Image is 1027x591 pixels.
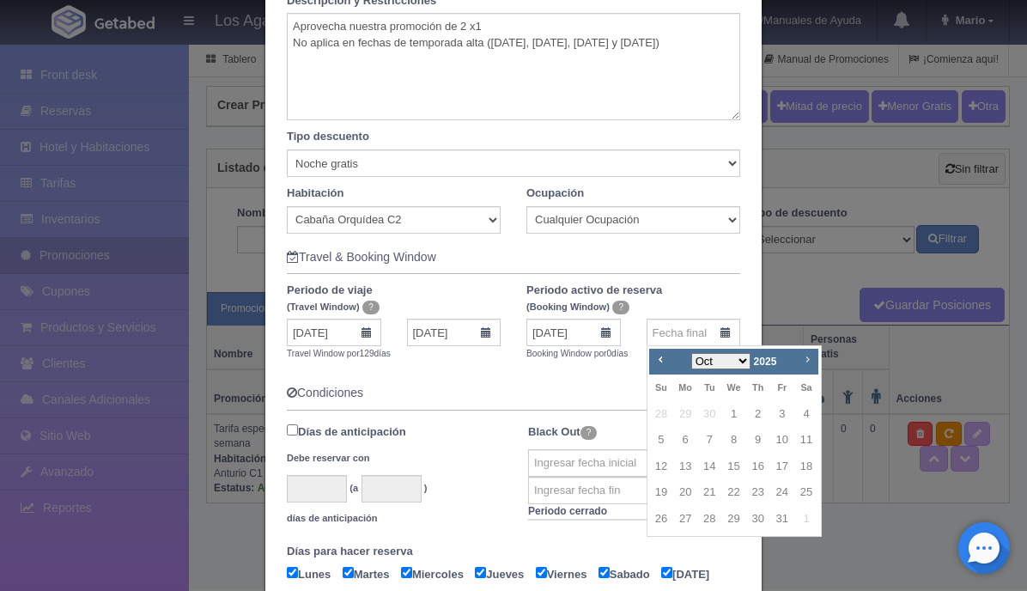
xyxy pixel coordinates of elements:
[722,428,744,453] a: 8
[795,480,817,505] a: 25
[287,302,360,312] small: (Travel Window)
[747,507,769,532] a: 30
[726,382,740,393] span: Wednesday
[650,454,672,479] a: 12
[650,402,672,427] span: 28
[771,507,793,532] a: 31
[528,449,708,477] input: Ingresar fecha inicial
[526,302,610,312] small: (Booking Window)
[650,428,672,453] a: 5
[647,319,741,346] input: Fecha final
[274,544,753,560] label: Días para hacer reserva
[526,349,628,358] small: Booking Window por días
[599,564,659,583] label: Sabado
[674,402,696,427] span: 29
[287,419,406,471] label: Días de anticipación
[722,454,744,479] a: 15
[698,402,720,427] span: 30
[528,477,708,504] input: Ingresar fecha fin
[674,480,696,505] a: 20
[475,567,486,578] input: Jueves
[274,129,753,145] label: Tipo descuento
[655,382,667,393] span: Sunday
[747,480,769,505] a: 23
[771,402,793,427] a: 3
[674,507,696,532] a: 27
[752,382,763,393] span: Thursday
[800,382,811,393] span: Saturday
[528,419,597,445] label: Black Out
[287,564,339,583] label: Lunes
[661,567,672,578] input: [DATE]
[651,350,670,369] a: Prev
[424,483,428,493] small: )
[349,483,358,493] small: (a
[795,402,817,427] a: 4
[698,428,720,453] a: 7
[704,382,714,393] span: Tuesday
[650,507,672,532] a: 26
[401,567,412,578] input: Miercoles
[475,564,532,583] label: Jueves
[528,504,753,520] th: Periodo cerrado
[674,428,696,453] a: 6
[287,424,298,436] input: Días de anticipación Debe reservar con
[526,186,584,202] label: Ocupación
[599,567,610,578] input: Sabado
[795,507,817,532] span: 1
[401,564,472,583] label: Miercoles
[653,352,667,366] span: Prev
[274,283,513,314] label: Periodo de viaje
[287,513,378,523] small: días de anticipación
[580,426,598,440] span: ?
[747,454,769,479] a: 16
[771,480,793,505] a: 24
[795,428,817,453] a: 11
[754,356,777,368] span: 2025
[612,301,629,314] span: ?
[360,349,374,358] span: 129
[799,350,817,369] a: Next
[722,507,744,532] a: 29
[747,428,769,453] a: 9
[526,319,621,346] input: Fecha inicial
[287,453,369,463] small: Debe reservar con
[678,382,692,393] span: Monday
[536,567,547,578] input: Viernes
[698,507,720,532] a: 28
[747,402,769,427] a: 2
[407,319,501,346] input: Fecha final
[343,567,354,578] input: Martes
[771,428,793,453] a: 10
[287,186,343,202] label: Habitación
[771,454,793,479] a: 17
[606,349,611,358] span: 0
[650,480,672,505] a: 19
[287,319,381,346] input: Fecha inicial
[795,454,817,479] a: 18
[287,567,298,578] input: Lunes
[287,387,740,399] h5: Condiciones
[800,352,814,366] span: Next
[287,349,391,358] small: Travel Window por días
[536,564,596,583] label: Viernes
[777,382,787,393] span: Friday
[287,251,740,264] h5: Travel & Booking Window
[674,454,696,479] a: 13
[513,283,753,314] label: Periodo activo de reserva
[661,564,718,583] label: [DATE]
[698,454,720,479] a: 14
[362,301,380,314] span: ?
[343,564,398,583] label: Martes
[698,480,720,505] a: 21
[722,480,744,505] a: 22
[722,402,744,427] a: 1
